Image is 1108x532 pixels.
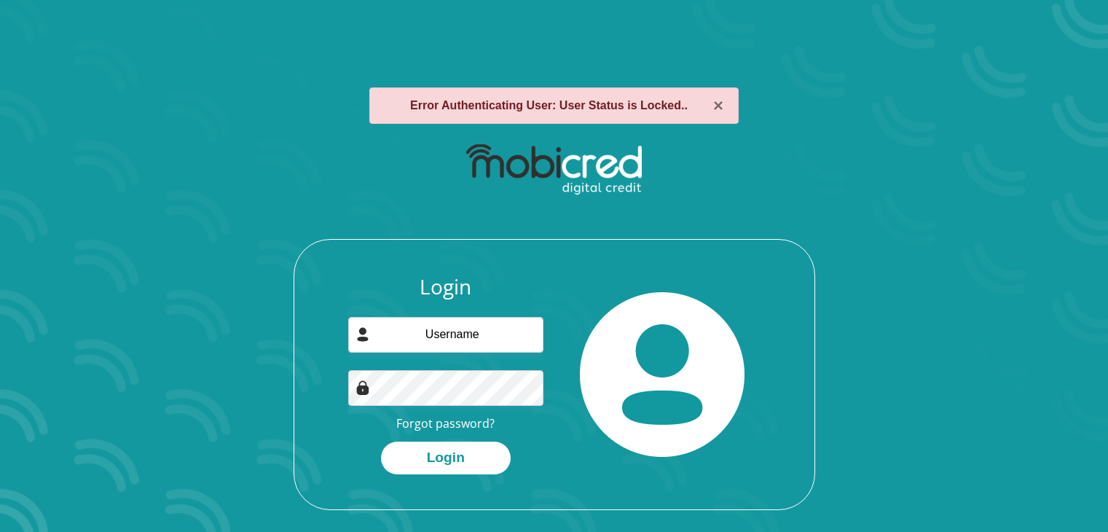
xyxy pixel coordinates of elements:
[348,317,543,353] input: Username
[348,275,543,300] h3: Login
[466,144,642,195] img: mobicred logo
[381,442,511,474] button: Login
[713,97,723,114] button: ×
[410,99,688,112] strong: Error Authenticating User: User Status is Locked..
[355,380,370,395] img: Image
[396,415,495,431] a: Forgot password?
[355,327,370,342] img: user-icon image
